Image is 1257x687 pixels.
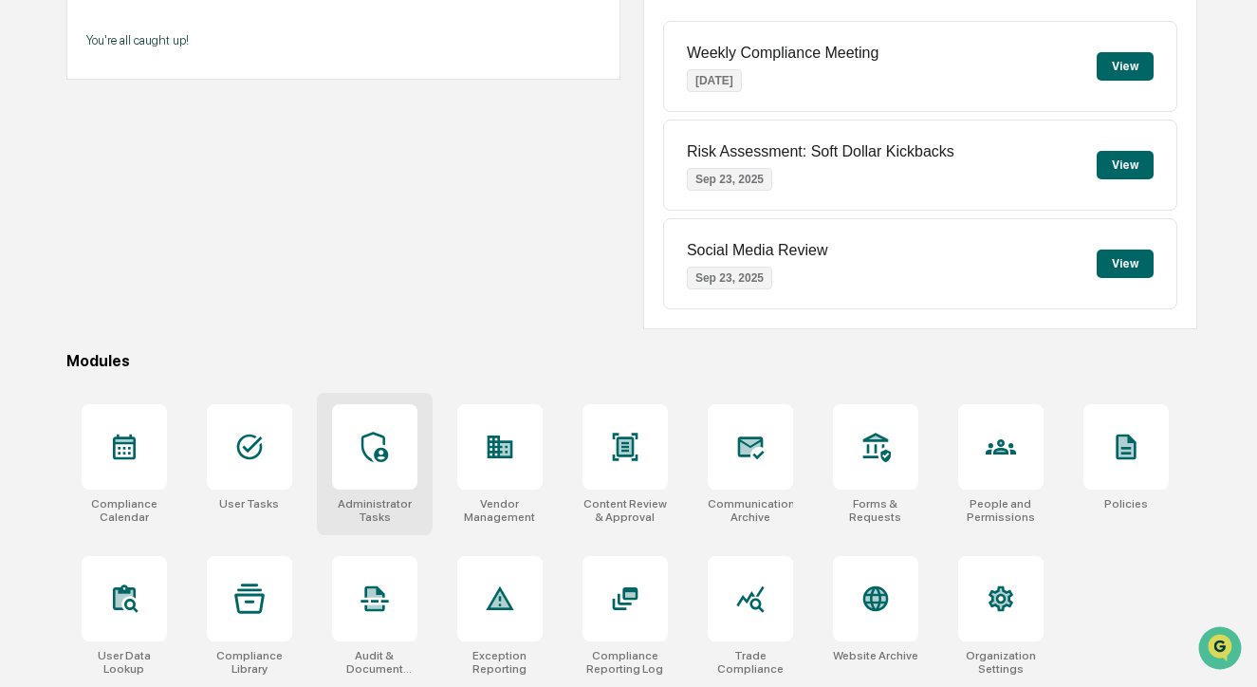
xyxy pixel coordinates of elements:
div: Content Review & Approval [582,497,668,524]
div: Modules [66,352,1198,370]
div: Policies [1104,497,1148,511]
div: Compliance Calendar [82,497,167,524]
div: Exception Reporting [457,649,543,676]
div: People and Permissions [958,497,1044,524]
p: You're all caught up! [86,33,601,47]
div: User Data Lookup [82,649,167,676]
button: View [1097,250,1154,278]
a: 🗄️Attestations [130,232,243,266]
a: 🖐️Preclearance [11,232,130,266]
p: How can we help? [19,40,345,70]
div: Compliance Reporting Log [582,649,668,676]
p: Sep 23, 2025 [687,267,772,289]
div: Organization Settings [958,649,1044,676]
div: We're available if you need us! [65,164,240,179]
button: Start new chat [323,151,345,174]
a: Powered byPylon [134,321,230,336]
button: View [1097,151,1154,179]
span: Pylon [189,322,230,336]
div: Trade Compliance [708,649,793,676]
div: Compliance Library [207,649,292,676]
div: 🖐️ [19,241,34,256]
div: 🗄️ [138,241,153,256]
div: Forms & Requests [833,497,918,524]
p: Risk Assessment: Soft Dollar Kickbacks [687,143,954,160]
div: Administrator Tasks [332,497,417,524]
div: User Tasks [219,497,279,511]
button: View [1097,52,1154,81]
iframe: Open customer support [1196,624,1248,676]
span: Preclearance [38,239,122,258]
p: Social Media Review [687,242,828,259]
p: Weekly Compliance Meeting [687,45,878,62]
span: Data Lookup [38,275,120,294]
div: Audit & Document Logs [332,649,417,676]
a: 🔎Data Lookup [11,268,127,302]
img: 1746055101610-c473b297-6a78-478c-a979-82029cc54cd1 [19,145,53,179]
p: [DATE] [687,69,742,92]
div: Vendor Management [457,497,543,524]
span: Attestations [157,239,235,258]
div: Website Archive [833,649,918,662]
div: Start new chat [65,145,311,164]
div: Communications Archive [708,497,793,524]
div: 🔎 [19,277,34,292]
p: Sep 23, 2025 [687,168,772,191]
